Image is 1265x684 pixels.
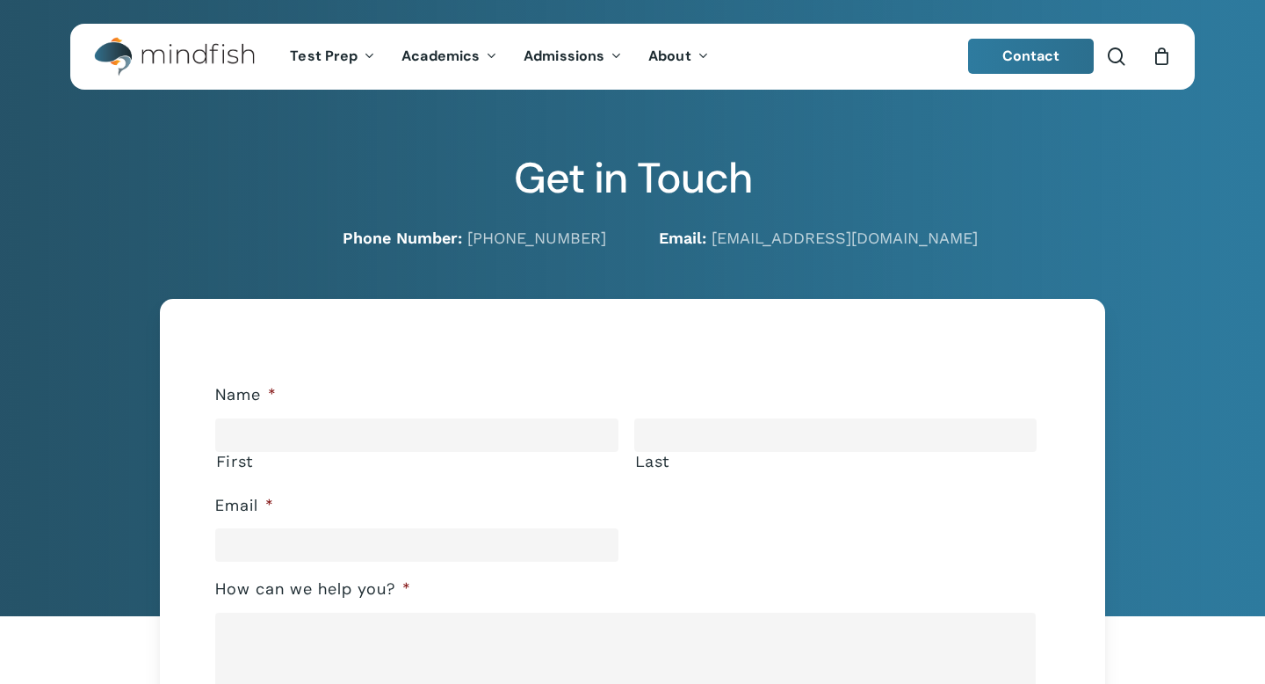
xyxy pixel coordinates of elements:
label: Last [635,453,1037,470]
nav: Main Menu [277,24,721,90]
span: Academics [401,47,480,65]
a: Contact [968,39,1095,74]
label: How can we help you? [215,579,411,600]
strong: Email: [659,229,706,247]
a: [PHONE_NUMBER] [467,229,606,247]
a: About [635,49,722,64]
span: Test Prep [290,47,358,65]
a: [EMAIL_ADDRESS][DOMAIN_NAME] [712,229,978,247]
h2: Get in Touch [70,153,1195,204]
span: Contact [1002,47,1060,65]
a: Admissions [510,49,635,64]
strong: Phone Number: [343,229,462,247]
a: Cart [1152,47,1171,66]
label: Email [215,496,274,516]
label: Name [215,385,277,405]
span: Admissions [524,47,604,65]
label: First [216,453,618,470]
a: Test Prep [277,49,388,64]
a: Academics [388,49,510,64]
header: Main Menu [70,24,1195,90]
span: About [648,47,691,65]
